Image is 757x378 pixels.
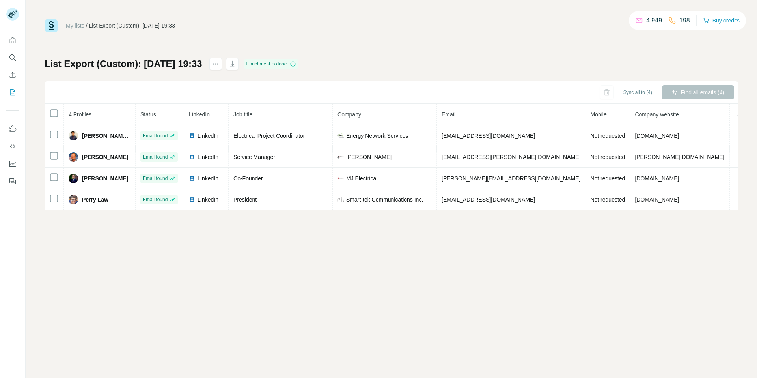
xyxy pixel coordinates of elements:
img: company-logo [337,175,344,182]
span: LinkedIn [189,111,210,118]
span: [DOMAIN_NAME] [635,175,679,182]
span: Company website [635,111,679,118]
span: Electrical Project Coordinator [233,133,305,139]
img: Avatar [69,152,78,162]
span: [PERSON_NAME][EMAIL_ADDRESS][DOMAIN_NAME] [442,175,580,182]
img: Avatar [69,195,78,204]
span: Email [442,111,455,118]
span: [EMAIL_ADDRESS][DOMAIN_NAME] [442,133,535,139]
span: Sync all to (4) [623,89,652,96]
span: Company [337,111,361,118]
img: Surfe Logo [45,19,58,32]
span: Co-Founder [233,175,263,182]
button: Dashboard [6,157,19,171]
span: LinkedIn [198,132,218,140]
span: Job title [233,111,252,118]
span: Not requested [590,154,625,160]
img: LinkedIn logo [189,154,195,160]
img: LinkedIn logo [189,133,195,139]
div: Enrichment is done [244,59,299,69]
span: [PERSON_NAME] [82,174,128,182]
span: Not requested [590,196,625,203]
span: Email found [143,196,168,203]
button: Feedback [6,174,19,188]
span: LinkedIn [198,196,218,204]
button: actions [209,58,222,70]
span: Energy Network Services [346,132,408,140]
span: Perry Law [82,196,108,204]
img: company-logo [337,133,344,139]
span: Service Manager [233,154,275,160]
img: Avatar [69,131,78,140]
button: Search [6,51,19,65]
span: Mobile [590,111,606,118]
img: company-logo [337,196,344,203]
span: [DOMAIN_NAME] [635,133,679,139]
span: LinkedIn [198,174,218,182]
span: Smart-tek Communications Inc. [346,196,423,204]
p: 4,949 [646,16,662,25]
span: Not requested [590,133,625,139]
button: Sync all to (4) [618,86,658,98]
span: LinkedIn [198,153,218,161]
img: company-logo [337,154,344,160]
span: [PERSON_NAME] [82,153,128,161]
button: Quick start [6,33,19,47]
span: [PERSON_NAME][DOMAIN_NAME] [635,154,724,160]
span: 4 Profiles [69,111,91,118]
button: My lists [6,85,19,99]
span: [EMAIL_ADDRESS][DOMAIN_NAME] [442,196,535,203]
span: [EMAIL_ADDRESS][PERSON_NAME][DOMAIN_NAME] [442,154,580,160]
button: Use Surfe on LinkedIn [6,122,19,136]
span: [PERSON_NAME], EIT [82,132,131,140]
span: [DOMAIN_NAME] [635,196,679,203]
span: Email found [143,153,168,161]
span: MJ Electrical [346,174,377,182]
div: List Export (Custom): [DATE] 19:33 [89,22,175,30]
span: Email found [143,175,168,182]
button: Enrich CSV [6,68,19,82]
span: [PERSON_NAME] [346,153,392,161]
a: My lists [66,22,84,29]
span: Email found [143,132,168,139]
button: Buy credits [703,15,740,26]
li: / [86,22,88,30]
img: LinkedIn logo [189,196,195,203]
span: Not requested [590,175,625,182]
h1: List Export (Custom): [DATE] 19:33 [45,58,202,70]
img: Avatar [69,174,78,183]
img: LinkedIn logo [189,175,195,182]
p: 198 [679,16,690,25]
span: President [233,196,257,203]
span: Status [140,111,156,118]
button: Use Surfe API [6,139,19,153]
span: Landline [735,111,755,118]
